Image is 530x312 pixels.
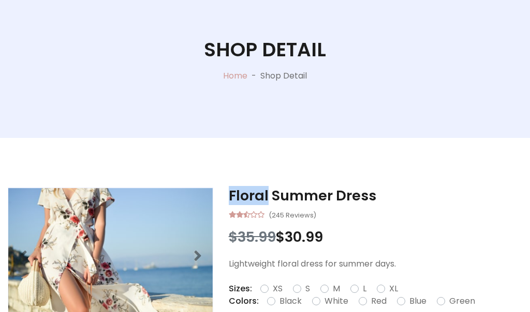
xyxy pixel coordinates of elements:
label: Black [279,295,302,307]
label: XS [273,283,283,295]
label: Green [449,295,475,307]
span: $35.99 [229,227,276,246]
h3: Floral Summer Dress [229,188,522,204]
span: 30.99 [285,227,323,246]
p: - [247,70,260,82]
p: Shop Detail [260,70,307,82]
label: White [325,295,348,307]
a: Home [223,70,247,82]
p: Sizes: [229,283,252,295]
h1: Shop Detail [204,38,326,61]
label: M [333,283,340,295]
label: L [363,283,366,295]
p: Colors: [229,295,259,307]
h3: $ [229,229,522,245]
label: Red [371,295,387,307]
label: S [305,283,310,295]
label: XL [389,283,398,295]
small: (245 Reviews) [269,208,316,221]
p: Lightweight floral dress for summer days. [229,258,522,270]
label: Blue [409,295,426,307]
